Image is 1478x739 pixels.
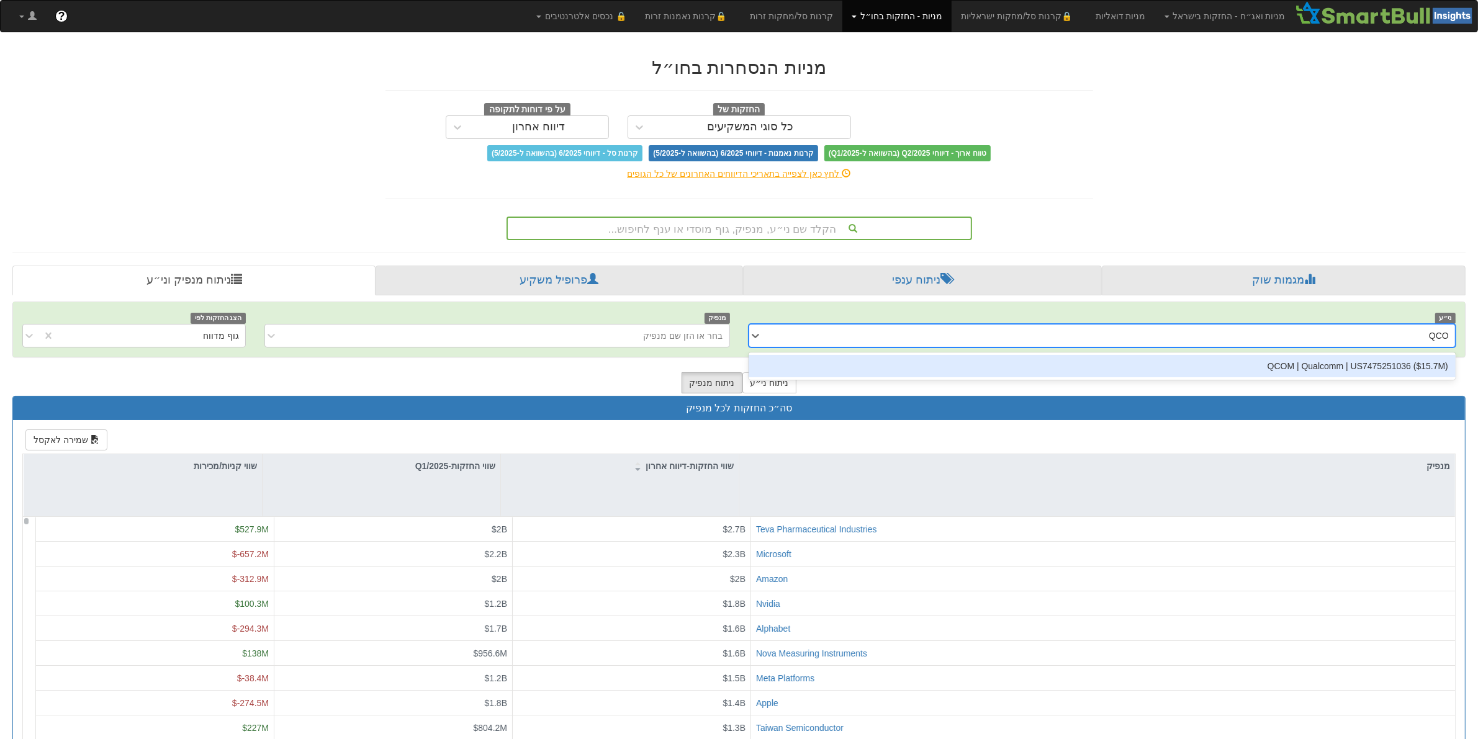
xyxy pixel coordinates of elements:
span: מנפיק [705,313,730,323]
span: קרנות נאמנות - דיווחי 6/2025 (בהשוואה ל-5/2025) [649,145,818,161]
span: קרנות סל - דיווחי 6/2025 (בהשוואה ל-5/2025) [487,145,642,161]
button: Teva Pharmaceutical Industries [756,523,877,535]
a: 🔒קרנות נאמנות זרות [636,1,741,32]
span: החזקות של [713,103,765,117]
button: שמירה לאקסל [25,429,107,450]
a: מניות ואג״ח - החזקות בישראל [1155,1,1295,32]
a: מניות - החזקות בחו״ל [842,1,952,32]
a: מניות דואליות [1086,1,1155,32]
button: Alphabet [756,622,790,635]
span: $100.3M [235,599,269,609]
span: על פי דוחות לתקופה [484,103,570,117]
div: לחץ כאן לצפייה בתאריכי הדיווחים האחרונים של כל הגופים [376,168,1102,180]
span: $2.7B [723,524,746,534]
span: $1.6B [723,624,746,634]
div: כל סוגי המשקיעים [708,121,794,133]
span: $2.3B [723,549,746,559]
button: Amazon [756,573,788,585]
span: $-274.5M [232,698,269,708]
span: $138M [242,648,269,658]
img: Smartbull [1295,1,1477,25]
span: $1.4B [723,698,746,708]
span: $1.6B [723,648,746,658]
a: מגמות שוק [1102,266,1466,295]
div: מנפיק [739,454,1455,478]
h2: מניות הנסחרות בחו״ל [385,57,1093,78]
span: ? [58,10,65,22]
span: $2B [492,524,507,534]
span: ני״ע [1435,313,1456,323]
button: Microsoft [756,548,791,560]
a: 🔒 נכסים אלטרנטיבים [527,1,636,32]
div: דיווח אחרון [512,121,565,133]
div: בחר או הזן שם מנפיק [643,329,723,342]
button: ניתוח מנפיק [682,372,743,393]
a: ניתוח מנפיק וני״ע [12,266,376,295]
span: $2B [492,574,507,584]
span: $-294.3M [232,624,269,634]
div: שווי החזקות-דיווח אחרון [501,454,739,478]
a: ? [46,1,77,32]
span: הצג החזקות לפי [191,313,245,323]
button: Taiwan Semiconductor [756,722,844,734]
span: $-657.2M [232,549,269,559]
div: שווי החזקות-Q1/2025 [263,454,500,478]
span: $2B [730,574,746,584]
span: $227M [242,723,269,733]
span: $1.2B [484,673,507,683]
span: $-312.9M [232,574,269,584]
a: פרופיל משקיע [376,266,742,295]
div: הקלד שם ני״ע, מנפיק, גוף מוסדי או ענף לחיפוש... [508,218,971,239]
h3: סה״כ החזקות לכל מנפיק [22,403,1456,414]
span: $-38.4M [237,673,269,683]
a: ניתוח ענפי [743,266,1102,295]
span: $804.2M [474,723,507,733]
a: קרנות סל/מחקות זרות [741,1,842,32]
span: טווח ארוך - דיווחי Q2/2025 (בהשוואה ל-Q1/2025) [824,145,991,161]
span: $1.3B [723,723,746,733]
span: $1.5B [723,673,746,683]
span: $1.8B [484,698,507,708]
div: גוף מדווח [203,329,239,342]
div: QCOM | Qualcomm | US7475251036 ‎($15.7M‎)‎ [749,355,1456,377]
span: $1.7B [484,624,507,634]
button: Nova Measuring Instruments [756,647,867,660]
a: 🔒קרנות סל/מחקות ישראליות [952,1,1086,32]
span: $2.2B [484,549,507,559]
button: Apple [756,697,778,709]
button: Meta Platforms [756,672,814,684]
span: $1.2B [484,599,507,609]
span: $527.9M [235,524,269,534]
div: שווי קניות/מכירות [24,454,262,478]
span: $956.6M [474,648,507,658]
span: $1.8B [723,599,746,609]
button: ניתוח ני״ע [742,372,797,393]
button: Nvidia [756,598,780,610]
